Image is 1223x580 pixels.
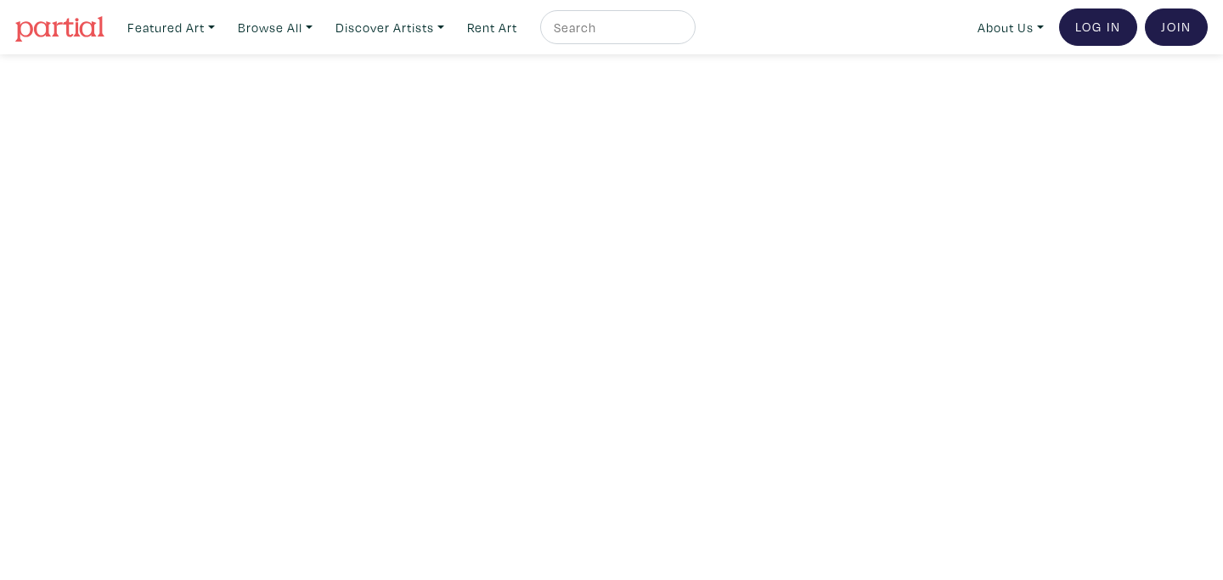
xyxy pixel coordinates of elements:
a: Featured Art [120,10,223,45]
a: Browse All [230,10,320,45]
a: Join [1145,8,1208,46]
a: Discover Artists [328,10,452,45]
input: Search [552,17,679,38]
a: About Us [970,10,1051,45]
a: Log In [1059,8,1137,46]
a: Rent Art [459,10,525,45]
